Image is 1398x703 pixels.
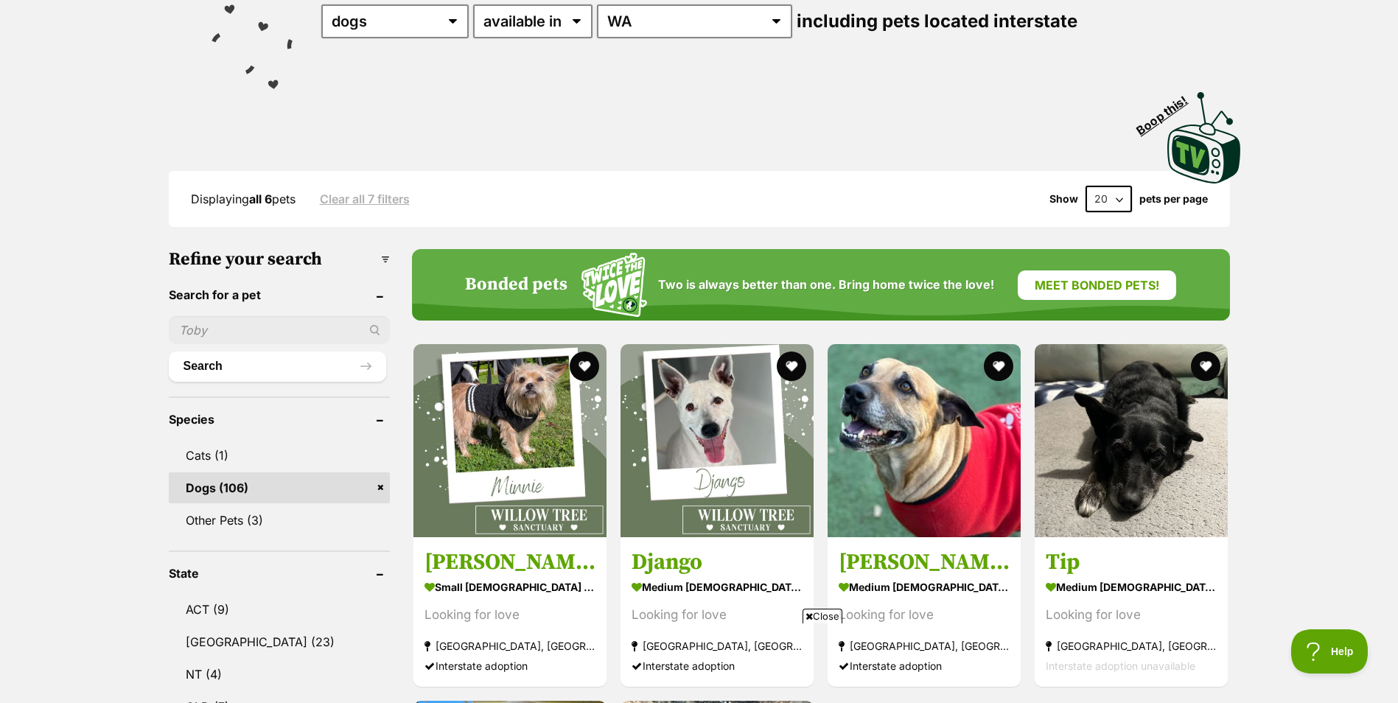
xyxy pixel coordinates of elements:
input: Toby [169,316,390,344]
h3: [PERSON_NAME] [424,548,595,576]
button: favourite [1192,351,1221,381]
a: Django medium [DEMOGRAPHIC_DATA] Dog Looking for love [GEOGRAPHIC_DATA], [GEOGRAPHIC_DATA] Inters... [621,537,814,687]
a: [GEOGRAPHIC_DATA] (23) [169,626,390,657]
strong: small [DEMOGRAPHIC_DATA] Dog [424,576,595,598]
span: Displaying pets [191,192,296,206]
h3: Django [632,548,803,576]
iframe: Advertisement [342,629,1057,696]
div: Looking for love [1046,605,1217,625]
h4: Bonded pets [465,275,567,295]
a: Clear all 7 filters [320,192,410,206]
a: Tip medium [DEMOGRAPHIC_DATA] Dog Looking for love [GEOGRAPHIC_DATA], [GEOGRAPHIC_DATA] Interstat... [1035,537,1228,687]
img: Bethany - Staffordshire Bull Terrier Dog [828,344,1021,537]
h3: [PERSON_NAME] [839,548,1010,576]
img: Tip - Border Collie x Australian Kelpie Dog [1035,344,1228,537]
a: Boop this! [1167,79,1241,186]
a: [PERSON_NAME] medium [DEMOGRAPHIC_DATA] Dog Looking for love [GEOGRAPHIC_DATA], [GEOGRAPHIC_DATA]... [828,537,1021,687]
img: Squiggle [581,253,647,317]
button: favourite [984,351,1013,381]
header: Search for a pet [169,288,390,301]
span: Show [1049,193,1078,205]
a: NT (4) [169,659,390,690]
a: Meet bonded pets! [1018,270,1176,300]
strong: medium [DEMOGRAPHIC_DATA] Dog [632,576,803,598]
button: favourite [777,351,806,381]
div: Looking for love [424,605,595,625]
iframe: Help Scout Beacon - Open [1291,629,1369,674]
h3: Tip [1046,548,1217,576]
a: [PERSON_NAME] small [DEMOGRAPHIC_DATA] Dog Looking for love [GEOGRAPHIC_DATA], [GEOGRAPHIC_DATA] ... [413,537,607,687]
span: including pets located interstate [797,10,1077,32]
img: Django - Australian Kelpie Dog [621,344,814,537]
img: Minnie - Maltese Dog [413,344,607,537]
a: ACT (9) [169,594,390,625]
h3: Refine your search [169,249,390,270]
strong: [GEOGRAPHIC_DATA], [GEOGRAPHIC_DATA] [1046,636,1217,656]
a: Cats (1) [169,440,390,471]
span: Close [803,609,842,623]
header: Species [169,413,390,426]
div: Looking for love [839,605,1010,625]
button: favourite [570,351,599,381]
header: State [169,567,390,580]
img: PetRescue TV logo [1167,92,1241,183]
a: Other Pets (3) [169,505,390,536]
strong: all 6 [249,192,272,206]
a: Dogs (106) [169,472,390,503]
strong: medium [DEMOGRAPHIC_DATA] Dog [1046,576,1217,598]
button: Search [169,351,386,381]
strong: medium [DEMOGRAPHIC_DATA] Dog [839,576,1010,598]
span: Boop this! [1133,84,1201,137]
label: pets per page [1139,193,1208,205]
span: Interstate adoption unavailable [1046,660,1195,672]
span: Two is always better than one. Bring home twice the love! [658,278,994,292]
div: Looking for love [632,605,803,625]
